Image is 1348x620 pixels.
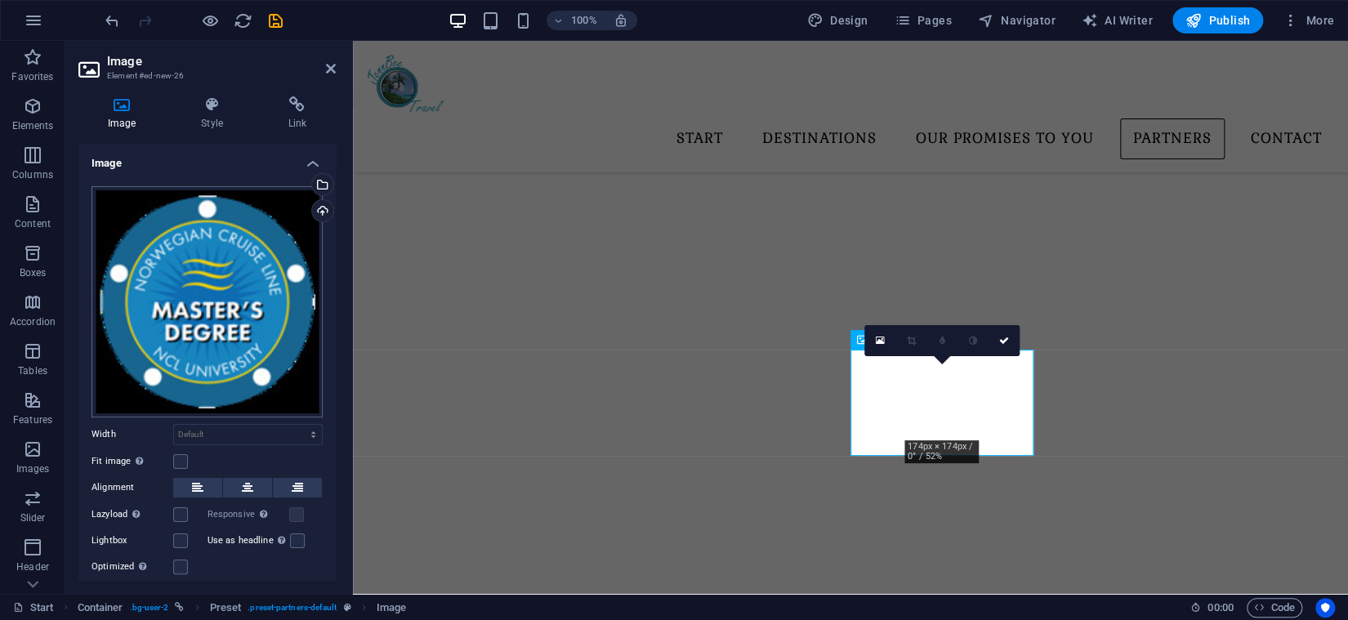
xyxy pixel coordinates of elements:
[78,144,336,173] h4: Image
[20,511,46,524] p: Slider
[1283,12,1334,29] span: More
[266,11,285,30] button: save
[10,315,56,328] p: Accordion
[13,598,54,618] a: Click to cancel selection. Double-click to open Pages
[13,413,52,426] p: Features
[259,96,336,131] h4: Link
[1082,12,1153,29] span: AI Writer
[12,119,54,132] p: Elements
[92,531,173,551] label: Lightbox
[926,325,957,356] a: Blur
[107,69,303,83] h3: Element #ed-new-26
[1254,598,1295,618] span: Code
[957,325,989,356] a: Greyscale
[16,560,49,573] p: Header
[864,325,895,356] a: Select files from the file manager, stock photos, or upload file(s)
[989,325,1020,356] a: Confirm ( Ctrl ⏎ )
[15,217,51,230] p: Content
[20,266,47,279] p: Boxes
[971,7,1062,33] button: Navigator
[248,598,337,618] span: . preset-partners-default
[801,7,875,33] div: Design (Ctrl+Alt+Y)
[92,430,173,439] label: Width
[377,598,406,618] span: Click to select. Double-click to edit
[895,325,926,356] a: Crop mode
[92,478,173,497] label: Alignment
[1075,7,1159,33] button: AI Writer
[130,598,169,618] span: . bg-user-2
[266,11,285,30] i: Save (Ctrl+S)
[1190,598,1234,618] h6: Session time
[894,12,951,29] span: Pages
[801,7,875,33] button: Design
[18,364,47,377] p: Tables
[807,12,868,29] span: Design
[571,11,597,30] h6: 100%
[107,54,336,69] h2: Image
[208,531,290,551] label: Use as headline
[208,505,289,524] label: Responsive
[78,598,407,618] nav: breadcrumb
[1276,7,1341,33] button: More
[1247,598,1302,618] button: Code
[887,7,957,33] button: Pages
[92,557,173,577] label: Optimized
[11,70,53,83] p: Favorites
[92,505,173,524] label: Lazyload
[92,452,173,471] label: Fit image
[16,462,50,475] p: Images
[92,186,323,417] div: NclMasterDegree.jpeg
[1219,601,1221,613] span: :
[12,168,53,181] p: Columns
[102,11,122,30] button: undo
[1172,7,1263,33] button: Publish
[978,12,1056,29] span: Navigator
[175,603,184,612] i: This element is linked
[614,13,628,28] i: On resize automatically adjust zoom level to fit chosen device.
[343,603,350,612] i: This element is a customizable preset
[200,11,220,30] button: Click here to leave preview mode and continue editing
[103,11,122,30] i: Undo: Duplicate elements (Ctrl+Z)
[547,11,605,30] button: 100%
[1207,598,1233,618] span: 00 00
[210,598,242,618] span: Click to select. Double-click to edit
[1315,598,1335,618] button: Usercentrics
[1185,12,1250,29] span: Publish
[234,11,252,30] i: Reload page
[172,96,258,131] h4: Style
[78,598,123,618] span: Click to select. Double-click to edit
[233,11,252,30] button: reload
[78,96,172,131] h4: Image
